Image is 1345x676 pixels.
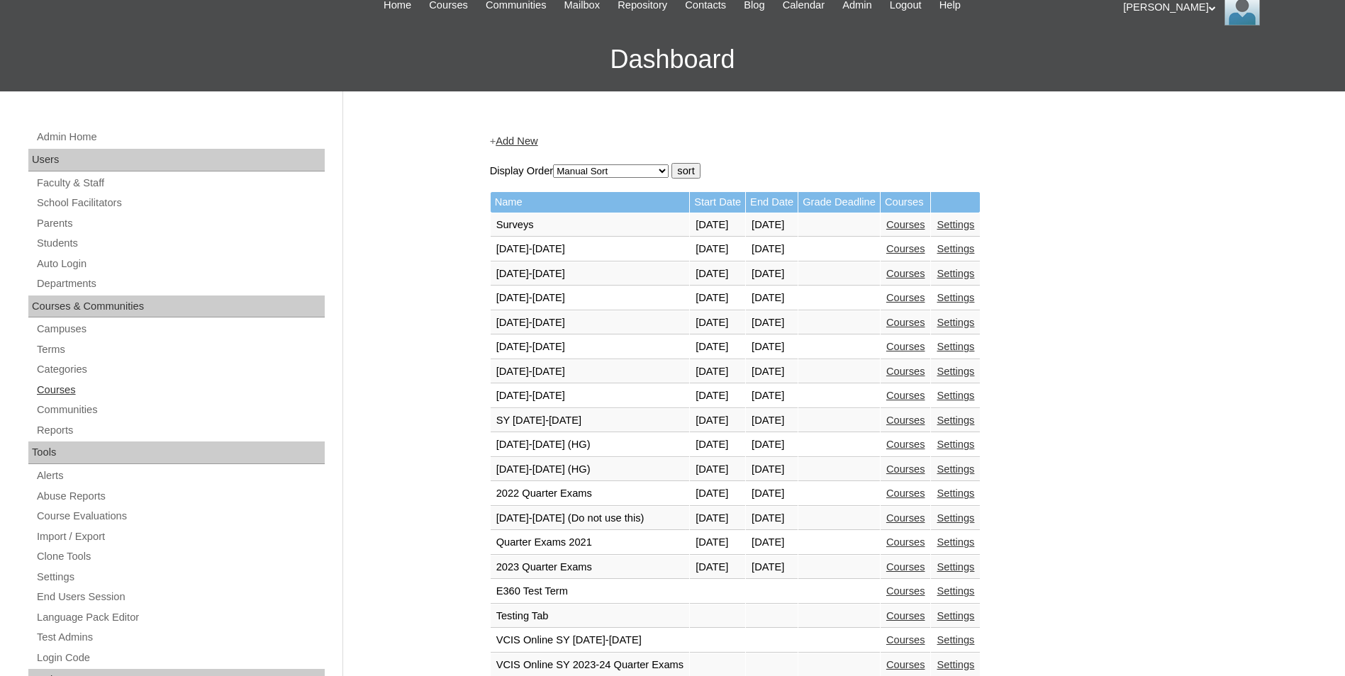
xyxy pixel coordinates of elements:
h3: Dashboard [7,28,1338,91]
a: Settings [937,659,974,670]
a: Courses [886,610,925,621]
a: Language Pack Editor [35,609,325,626]
a: Add New [496,135,537,147]
td: [DATE]-[DATE] [491,384,690,408]
td: [DATE] [746,507,798,531]
a: Settings [937,512,974,524]
a: Settings [937,536,974,548]
a: Terms [35,341,325,359]
td: [DATE]-[DATE] [491,262,690,286]
td: [DATE] [690,360,745,384]
td: Grade Deadline [798,192,880,213]
td: [DATE] [690,237,745,261]
input: sort [671,163,700,179]
a: Courses [886,415,925,426]
td: [DATE] [690,262,745,286]
td: [DATE] [746,556,798,580]
a: Courses [886,341,925,352]
a: Settings [937,415,974,426]
a: Settings [937,390,974,401]
a: Students [35,235,325,252]
a: Admin Home [35,128,325,146]
div: Courses & Communities [28,295,325,318]
td: [DATE]-[DATE] (HG) [491,433,690,457]
a: Settings [937,585,974,597]
a: Settings [937,341,974,352]
a: Courses [886,366,925,377]
a: Alerts [35,467,325,485]
td: [DATE] [690,384,745,408]
form: Display Order [490,163,1192,179]
td: E360 Test Term [491,580,690,604]
td: [DATE]-[DATE] [491,335,690,359]
a: Settings [937,610,974,621]
td: [DATE] [746,335,798,359]
a: Courses [886,585,925,597]
a: Courses [886,536,925,548]
td: [DATE] [746,409,798,433]
td: [DATE] [690,507,745,531]
a: Communities [35,401,325,419]
a: Departments [35,275,325,293]
a: Clone Tools [35,548,325,565]
a: Courses [886,439,925,450]
td: [DATE]-[DATE] (HG) [491,458,690,482]
td: Courses [881,192,931,213]
a: Courses [886,659,925,670]
td: [DATE] [690,531,745,555]
a: Login Code [35,649,325,667]
a: Settings [937,561,974,573]
td: [DATE]-[DATE] [491,237,690,261]
td: [DATE] [746,433,798,457]
td: [DATE] [746,482,798,506]
td: Quarter Exams 2021 [491,531,690,555]
a: Courses [886,634,925,646]
a: Parents [35,215,325,232]
td: Testing Tab [491,604,690,629]
a: Courses [886,488,925,499]
td: [DATE]-[DATE] [491,360,690,384]
a: End Users Session [35,588,325,606]
a: Reports [35,422,325,439]
a: Categories [35,361,325,378]
a: Auto Login [35,255,325,273]
a: Settings [937,366,974,377]
a: Courses [886,268,925,279]
td: [DATE] [746,262,798,286]
td: [DATE] [690,482,745,506]
td: VCIS Online SY [DATE]-[DATE] [491,629,690,653]
div: + [490,134,1192,149]
td: [DATE] [746,286,798,310]
a: Campuses [35,320,325,338]
a: Abuse Reports [35,488,325,505]
div: Users [28,149,325,171]
a: Courses [35,381,325,399]
a: Settings [937,243,974,254]
td: Surveys [491,213,690,237]
td: [DATE] [746,360,798,384]
td: [DATE] [690,458,745,482]
a: Settings [937,488,974,499]
a: Settings [937,439,974,450]
a: Courses [886,561,925,573]
td: End Date [746,192,798,213]
a: Settings [937,634,974,646]
a: Settings [937,292,974,303]
td: Start Date [690,192,745,213]
a: Settings [937,463,974,475]
a: Settings [35,568,325,586]
td: [DATE]-[DATE] [491,311,690,335]
a: Courses [886,463,925,475]
td: [DATE] [690,311,745,335]
a: Faculty & Staff [35,174,325,192]
td: [DATE] [690,286,745,310]
a: Settings [937,219,974,230]
td: [DATE]-[DATE] [491,286,690,310]
a: Import / Export [35,528,325,546]
td: SY [DATE]-[DATE] [491,409,690,433]
a: Settings [937,317,974,328]
td: 2023 Quarter Exams [491,556,690,580]
a: Courses [886,292,925,303]
td: [DATE] [690,409,745,433]
td: [DATE] [746,384,798,408]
